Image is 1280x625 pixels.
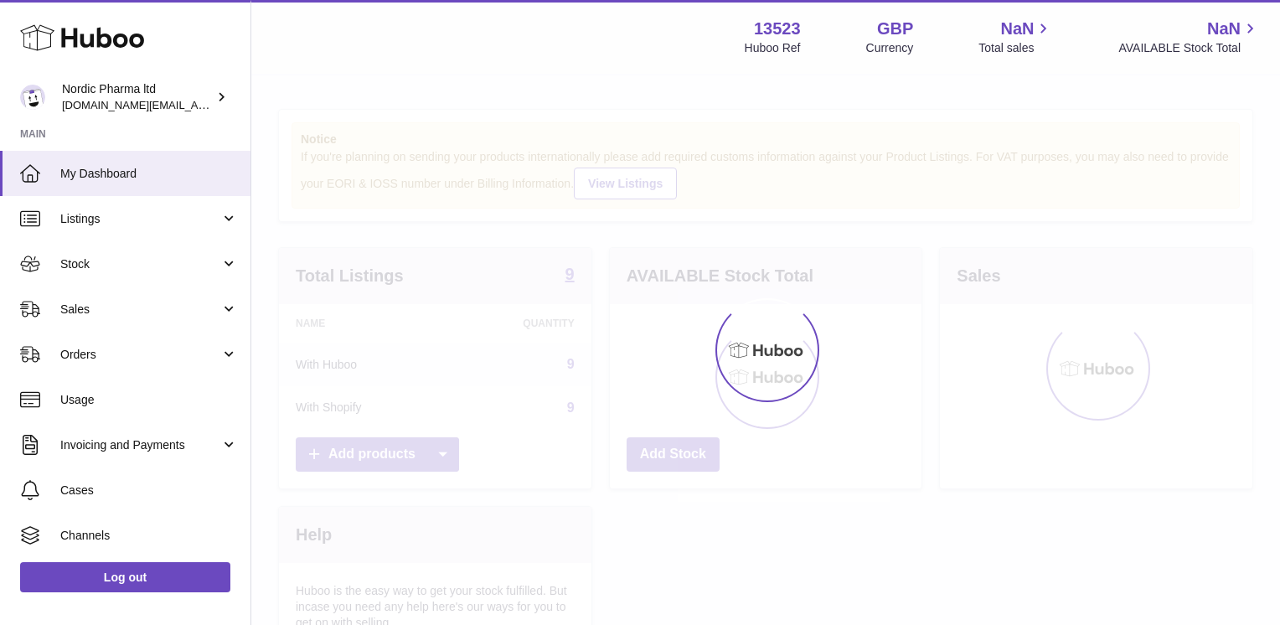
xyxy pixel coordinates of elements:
[877,18,913,40] strong: GBP
[1118,40,1260,56] span: AVAILABLE Stock Total
[62,98,333,111] span: [DOMAIN_NAME][EMAIL_ADDRESS][DOMAIN_NAME]
[1118,18,1260,56] a: NaN AVAILABLE Stock Total
[60,166,238,182] span: My Dashboard
[60,437,220,453] span: Invoicing and Payments
[978,40,1053,56] span: Total sales
[60,347,220,363] span: Orders
[978,18,1053,56] a: NaN Total sales
[60,302,220,318] span: Sales
[62,81,213,113] div: Nordic Pharma ltd
[60,211,220,227] span: Listings
[1207,18,1241,40] span: NaN
[1000,18,1034,40] span: NaN
[20,562,230,592] a: Log out
[60,256,220,272] span: Stock
[866,40,914,56] div: Currency
[745,40,801,56] div: Huboo Ref
[754,18,801,40] strong: 13523
[60,528,238,544] span: Channels
[20,85,45,110] img: accounts.uk@nordicpharma.com
[60,483,238,498] span: Cases
[60,392,238,408] span: Usage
